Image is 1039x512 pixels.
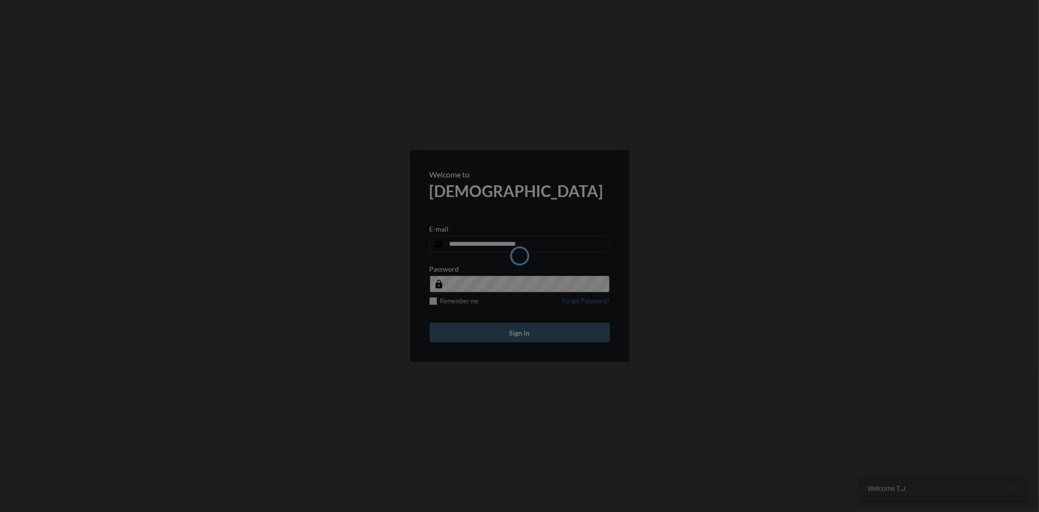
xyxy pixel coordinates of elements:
[430,265,459,273] p: Password
[430,297,479,305] label: Remember me
[868,484,907,493] span: Welcome T.J.
[430,323,610,342] button: Sign in
[563,297,610,311] a: Forgot Password?
[430,225,449,233] p: E-mail
[430,181,610,200] h2: [DEMOGRAPHIC_DATA]
[430,170,610,179] p: Welcome to
[1007,485,1016,492] span: Ok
